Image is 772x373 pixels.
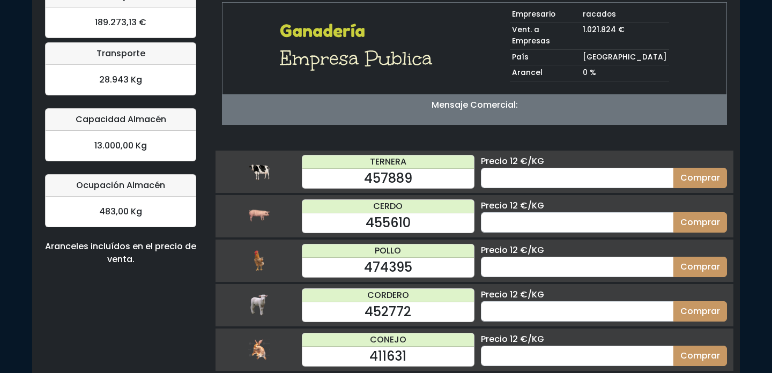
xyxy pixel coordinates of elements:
[248,294,270,316] img: cordero.png
[302,155,474,169] div: TERNERA
[302,302,474,322] div: 452772
[302,213,474,233] div: 455610
[46,197,196,227] div: 483,00 Kg
[481,244,727,257] div: Precio 12 €/KG
[248,250,270,271] img: pollo.png
[581,49,669,65] td: [GEOGRAPHIC_DATA]
[46,175,196,197] div: Ocupación Almacén
[581,7,669,23] td: racados
[302,169,474,188] div: 457889
[510,23,581,49] td: Vent. a Empresas
[481,155,727,168] div: Precio 12 €/KG
[46,109,196,131] div: Capacidad Almacén
[248,339,270,360] img: conejo.png
[248,161,270,182] img: ternera.png
[280,21,439,41] h2: Ganadería
[481,199,727,212] div: Precio 12 €/KG
[581,23,669,49] td: 1.021.824 €
[481,288,727,301] div: Precio 12 €/KG
[302,244,474,258] div: POLLO
[673,301,727,322] button: Comprar
[302,333,474,347] div: CONEJO
[673,346,727,366] button: Comprar
[248,205,270,227] img: cerdo.png
[302,258,474,277] div: 474395
[45,240,196,266] div: Aranceles incluídos en el precio de venta.
[46,65,196,95] div: 28.943 Kg
[673,168,727,188] button: Comprar
[222,99,726,111] p: Mensaje Comercial:
[481,333,727,346] div: Precio 12 €/KG
[302,347,474,366] div: 411631
[46,8,196,38] div: 189.273,13 €
[510,65,581,81] td: Arancel
[302,289,474,302] div: CORDERO
[46,131,196,161] div: 13.000,00 Kg
[673,212,727,233] button: Comprar
[510,7,581,23] td: Empresario
[581,65,669,81] td: 0 %
[280,46,439,71] h1: Empresa Publica
[673,257,727,277] button: Comprar
[510,49,581,65] td: País
[302,200,474,213] div: CERDO
[46,43,196,65] div: Transporte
